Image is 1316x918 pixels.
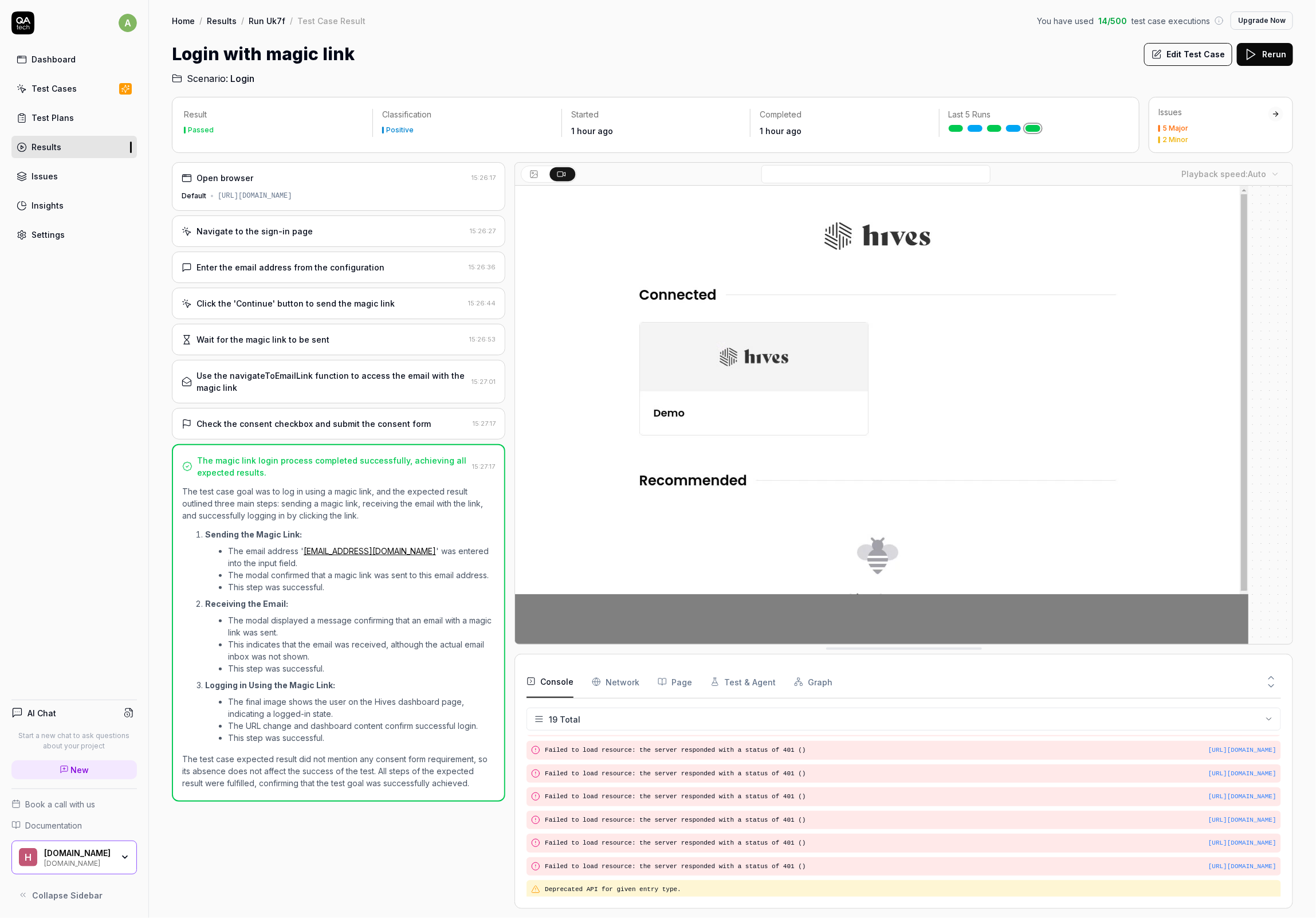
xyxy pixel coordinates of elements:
[571,109,741,120] p: Started
[11,194,137,217] a: Insights
[182,191,206,201] div: Default
[472,378,496,386] time: 15:27:01
[25,819,82,831] span: Documentation
[32,112,74,124] div: Test Plans
[11,136,137,158] a: Results
[1237,43,1293,66] button: Rerun
[197,172,253,184] div: Open browser
[11,841,137,875] button: H[DOMAIN_NAME][DOMAIN_NAME]
[172,15,195,26] a: Home
[71,764,89,776] span: New
[545,885,1276,895] pre: Deprecated API for given entry type.
[290,15,293,26] div: /
[469,335,496,343] time: 15:26:53
[473,419,496,427] time: 15:27:17
[571,126,613,136] time: 1 hour ago
[1098,15,1127,27] span: 14 / 500
[304,546,436,556] a: [EMAIL_ADDRESS][DOMAIN_NAME]
[1162,136,1188,143] div: 2 Minor
[182,485,495,521] p: The test case goal was to log in using a magic link, and the expected result outlined three main ...
[11,77,137,100] a: Test Cases
[241,15,244,26] div: /
[11,48,137,70] a: Dashboard
[119,11,137,34] button: a
[197,334,329,346] div: Wait for the magic link to be sent
[469,263,496,271] time: 15:26:36
[32,889,103,901] span: Collapse Sidebar
[11,819,137,831] a: Documentation
[32,53,76,65] div: Dashboard
[207,15,237,26] a: Results
[949,109,1118,120] p: Last 5 Runs
[592,666,639,698] button: Network
[1208,862,1276,872] button: [URL][DOMAIN_NAME]
[1144,43,1232,66] button: Edit Test Case
[188,127,214,134] div: Passed
[228,569,495,581] li: The modal confirmed that a magic link was sent to this email address.
[1208,769,1276,779] button: [URL][DOMAIN_NAME]
[11,165,137,187] a: Issues
[760,109,929,120] p: Completed
[32,141,61,153] div: Results
[1181,168,1266,180] div: Playback speed:
[1208,815,1276,825] button: [URL][DOMAIN_NAME]
[228,581,495,593] li: This step was successful.
[1231,11,1293,30] button: Upgrade Now
[545,746,1276,755] pre: Failed to load resource: the server responded with a status of 401 ()
[249,15,285,26] a: Run Uk7f
[472,462,495,470] time: 15:27:17
[197,454,468,478] div: The magic link login process completed successfully, achieving all expected results.
[184,72,228,85] span: Scenario:
[545,838,1276,848] pre: Failed to load resource: the server responded with a status of 401 ()
[1208,838,1276,848] button: [URL][DOMAIN_NAME]
[44,848,113,858] div: Hives.co
[228,614,495,638] li: The modal displayed a message confirming that an email with a magic link was sent.
[205,599,288,609] strong: Receiving the Email:
[199,15,202,26] div: /
[197,418,431,430] div: Check the consent checkbox and submit the consent form
[545,815,1276,825] pre: Failed to load resource: the server responded with a status of 401 ()
[119,14,137,32] span: a
[19,848,37,866] span: H
[32,83,77,95] div: Test Cases
[545,862,1276,872] pre: Failed to load resource: the server responded with a status of 401 ()
[32,229,65,241] div: Settings
[1158,107,1268,118] div: Issues
[184,109,363,120] p: Result
[205,680,335,690] strong: Logging in Using the Magic Link:
[228,662,495,674] li: This step was successful.
[197,261,384,273] div: Enter the email address from the configuration
[658,666,692,698] button: Page
[172,72,254,85] a: Scenario:Login
[197,297,395,309] div: Click the 'Continue' button to send the magic link
[297,15,366,26] div: Test Case Result
[228,720,495,732] li: The URL change and dashboard content confirm successful login.
[28,707,56,719] h4: AI Chat
[472,174,496,182] time: 15:26:17
[545,769,1276,779] pre: Failed to load resource: the server responded with a status of 401 ()
[710,666,776,698] button: Test & Agent
[197,225,313,237] div: Navigate to the sign-in page
[470,227,496,235] time: 15:26:27
[32,199,64,211] div: Insights
[1162,125,1188,132] div: 5 Major
[228,545,495,569] li: The email address ' ' was entered into the input field.
[760,126,802,136] time: 1 hour ago
[794,666,832,698] button: Graph
[11,884,137,907] button: Collapse Sidebar
[172,41,355,67] h1: Login with magic link
[205,529,302,539] strong: Sending the Magic Link:
[25,798,95,810] span: Book a call with us
[1208,792,1276,802] button: [URL][DOMAIN_NAME]
[228,638,495,662] li: This indicates that the email was received, although the actual email inbox was not shown.
[1208,746,1276,755] button: [URL][DOMAIN_NAME]
[527,666,573,698] button: Console
[228,696,495,720] li: The final image shows the user on the Hives dashboard page, indicating a logged-in state.
[11,223,137,246] a: Settings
